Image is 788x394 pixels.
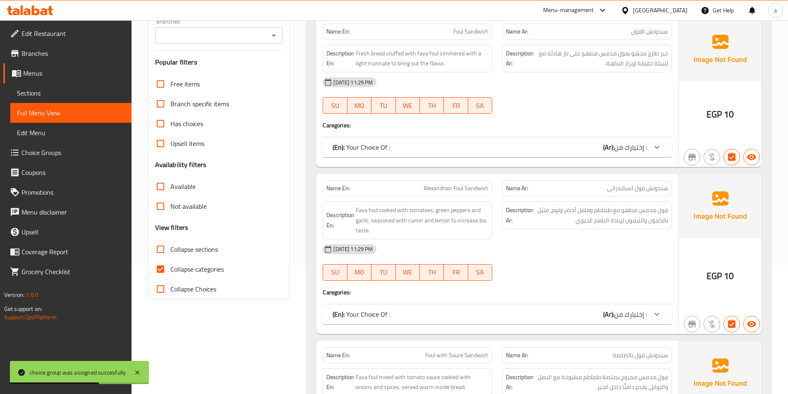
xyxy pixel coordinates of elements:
[535,48,668,69] span: خبز طازج محشو بفول مدمس مطهو على نار هادئة مع تتبيلة خفيفة لإبراز النكهة.
[375,266,392,278] span: TU
[472,266,489,278] span: SA
[17,88,125,98] span: Sections
[444,97,468,114] button: FR
[326,210,354,230] strong: Description En:
[707,106,722,122] span: EGP
[371,97,395,114] button: TU
[535,205,668,225] span: فول مدمس مطهو مع طماطم وفلفل أخضر وثوم، متبّل بالكمون والليمون لزيادة الطعم الحيوي.
[371,264,395,281] button: TU
[22,148,125,158] span: Choice Groups
[506,351,528,360] strong: Name Ar:
[684,149,700,165] button: Not branch specific item
[356,205,489,236] span: Fava foul cooked with tomatoes, green peppers and garlic, seasoned with cumin and lemon to increa...
[22,227,125,237] span: Upsell
[447,100,465,112] span: FR
[351,266,368,278] span: MO
[323,137,672,157] div: (En): Your Choice Of :(Ar):إختيارك من :
[424,184,489,193] span: Alexandrian Foul Sandwich
[4,289,24,300] span: Version:
[10,123,132,143] a: Edit Menu
[351,100,368,112] span: MO
[170,201,207,211] span: Not available
[17,108,125,118] span: Full Menu View
[170,119,203,129] span: Has choices
[170,181,196,191] span: Available
[22,29,125,38] span: Edit Restaurant
[3,202,132,222] a: Menu disclaimer
[170,79,200,89] span: Free items
[774,6,777,15] span: a
[3,162,132,182] a: Coupons
[326,27,350,36] strong: Name En:
[631,27,668,36] span: سندوتش الفول
[170,264,224,274] span: Collapse categories
[323,304,672,324] div: (En): Your Choice Of :(Ar):إختيارك من :
[468,264,492,281] button: SA
[155,160,207,170] h3: Availability filters
[614,141,647,153] span: إختيارك من :
[268,30,280,41] button: Open
[707,268,722,284] span: EGP
[170,244,218,254] span: Collapse sections
[23,68,125,78] span: Menus
[506,184,528,193] strong: Name Ar:
[423,100,441,112] span: TH
[326,48,354,69] strong: Description En:
[425,351,489,360] span: Foul with Sauce Sandwich
[170,284,216,294] span: Collapse Choices
[743,149,760,165] button: Available
[330,245,376,253] span: [DATE] 11:29 PM
[603,141,614,153] b: (Ar):
[323,121,672,129] h4: Caregories:
[22,48,125,58] span: Branches
[323,288,672,296] h4: Caregories:
[26,289,38,300] span: 1.0.0
[420,264,444,281] button: TH
[326,351,350,360] strong: Name En:
[743,316,760,332] button: Available
[543,5,594,15] div: Menu-management
[684,316,700,332] button: Not branch specific item
[613,351,668,360] span: سندوتش فول بالصلصة
[4,303,42,314] span: Get support on:
[399,100,417,112] span: WE
[22,167,125,177] span: Coupons
[704,316,720,332] button: Purchased item
[326,266,344,278] span: SU
[22,207,125,217] span: Menu disclaimer
[3,43,132,63] a: Branches
[356,48,489,69] span: Fresh bread stuffed with fava foul simmered with a light marinate to bring out the flavor.
[347,264,371,281] button: MO
[155,223,189,232] h3: View filters
[603,308,614,320] b: (Ar):
[3,24,132,43] a: Edit Restaurant
[468,97,492,114] button: SA
[506,48,534,69] strong: Description Ar:
[724,106,734,122] span: 10
[4,312,57,322] a: Support.OpsPlatform
[30,368,126,377] div: choice group was assigned succesfully
[420,97,444,114] button: TH
[326,100,344,112] span: SU
[704,149,720,165] button: Purchased item
[347,97,371,114] button: MO
[170,138,204,148] span: Upsell items
[326,372,354,392] strong: Description En:
[472,100,489,112] span: SA
[723,316,740,332] button: Has choices
[333,309,390,319] p: Your Choice Of :
[506,27,528,36] strong: Name Ar:
[22,267,125,277] span: Grocery Checklist
[10,83,132,103] a: Sections
[607,184,668,193] span: سندوتش فول اسكندراني
[447,266,465,278] span: FR
[3,262,132,282] a: Grocery Checklist
[633,6,687,15] div: [GEOGRAPHIC_DATA]
[10,103,132,123] a: Full Menu View
[375,100,392,112] span: TU
[423,266,441,278] span: TH
[679,17,762,81] img: Ae5nvW7+0k+MAAAAAElFTkSuQmCC
[323,97,347,114] button: SU
[3,222,132,242] a: Upsell
[396,97,420,114] button: WE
